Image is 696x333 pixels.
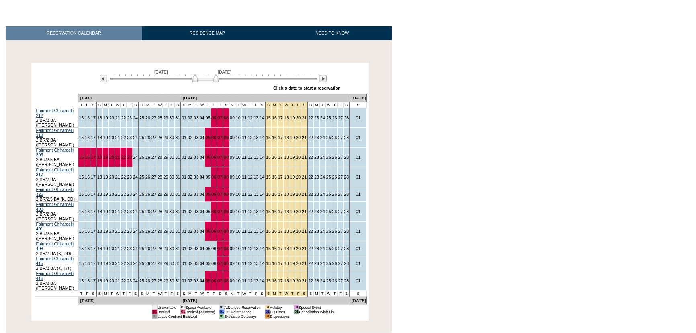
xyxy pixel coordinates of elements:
a: 15 [266,192,271,197]
a: 21 [115,209,120,214]
a: 24 [320,135,325,140]
a: 16 [85,229,90,234]
a: 02 [188,209,192,214]
a: 28 [344,175,349,179]
a: 05 [205,175,210,179]
a: 26 [145,209,150,214]
a: 06 [211,115,216,120]
a: 18 [97,155,102,160]
img: Next [319,75,327,82]
a: NEED TO KNOW [272,26,392,40]
a: 22 [121,175,126,179]
a: 23 [127,115,132,120]
a: 01 [182,192,186,197]
a: 05 [205,155,210,160]
a: 16 [272,135,277,140]
a: 23 [314,135,319,140]
a: 02 [188,155,192,160]
a: 21 [302,135,307,140]
a: 03 [194,192,199,197]
a: 28 [344,135,349,140]
a: Fairmont Ghirardelli 326 [36,187,74,197]
a: 03 [194,115,199,120]
a: 31 [175,115,180,120]
a: 22 [308,175,313,179]
a: 22 [121,155,126,160]
a: 10 [236,192,241,197]
a: 21 [302,155,307,160]
a: 14 [260,209,264,214]
a: 18 [284,209,289,214]
a: 23 [127,229,132,234]
a: 25 [139,155,144,160]
a: 19 [290,175,295,179]
a: 18 [97,229,102,234]
a: 04 [200,175,205,179]
a: 25 [139,209,144,214]
a: 20 [109,155,114,160]
a: 17 [278,192,283,197]
a: 06 [211,175,216,179]
a: Fairmont Ghirardelli 212 [36,108,74,118]
a: 24 [320,115,325,120]
a: 11 [242,209,247,214]
a: 18 [97,115,102,120]
a: 07 [217,135,222,140]
a: 16 [85,155,90,160]
a: 21 [115,192,120,197]
a: 28 [344,209,349,214]
a: 01 [182,135,186,140]
a: 09 [230,155,235,160]
a: 21 [115,175,120,179]
a: 10 [236,115,241,120]
a: 19 [290,192,295,197]
a: 17 [91,192,96,197]
a: 01 [182,115,186,120]
a: 17 [91,135,96,140]
a: 19 [290,209,295,214]
a: 15 [79,209,84,214]
a: 23 [314,155,319,160]
a: 08 [224,155,229,160]
a: 22 [121,192,126,197]
a: 21 [302,115,307,120]
a: 13 [254,192,258,197]
a: 27 [338,209,343,214]
a: Fairmont Ghirardelli 218 [36,128,74,138]
a: 22 [121,229,126,234]
a: 30 [169,209,174,214]
a: 02 [188,192,192,197]
a: 24 [133,192,138,197]
a: 15 [79,229,84,234]
a: 31 [175,175,180,179]
a: 15 [266,135,271,140]
a: 27 [338,175,343,179]
a: 24 [320,175,325,179]
a: 20 [296,175,301,179]
a: 20 [296,155,301,160]
a: 26 [332,115,337,120]
a: 30 [169,115,174,120]
a: 04 [200,115,205,120]
a: 02 [188,115,192,120]
a: 21 [115,115,120,120]
a: 02 [188,175,192,179]
a: 09 [230,192,235,197]
a: 22 [308,115,313,120]
a: 23 [314,115,319,120]
a: 27 [151,115,156,120]
a: 15 [79,192,84,197]
a: 09 [230,115,235,120]
a: 08 [224,115,229,120]
a: 26 [332,175,337,179]
a: 11 [242,192,247,197]
a: 01 [356,209,360,214]
a: 07 [217,155,222,160]
a: 01 [356,175,360,179]
a: 19 [290,155,295,160]
a: 11 [242,175,247,179]
a: 15 [266,175,271,179]
a: 26 [332,192,337,197]
a: 10 [236,175,241,179]
a: 06 [211,155,216,160]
